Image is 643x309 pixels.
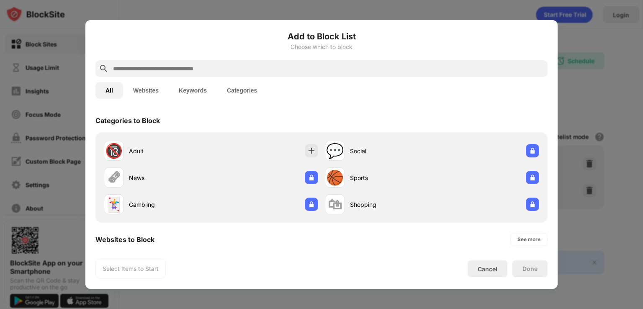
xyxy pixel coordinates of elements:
div: Gambling [129,200,211,209]
div: Cancel [478,265,497,273]
div: See more [517,235,540,244]
div: Sports [350,173,432,182]
div: Shopping [350,200,432,209]
button: Websites [123,82,169,99]
div: 🛍 [328,196,342,213]
button: Keywords [169,82,217,99]
img: search.svg [99,64,109,74]
div: Categories to Block [95,116,160,125]
button: All [95,82,123,99]
div: Websites to Block [95,235,154,244]
button: Categories [217,82,267,99]
div: Select Items to Start [103,265,159,273]
div: Social [350,147,432,155]
h6: Add to Block List [95,30,548,43]
div: Choose which to block [95,44,548,50]
div: 🃏 [105,196,123,213]
div: 🔞 [105,142,123,160]
div: Done [522,265,538,272]
div: 🏀 [326,169,344,186]
div: News [129,173,211,182]
div: 🗞 [107,169,121,186]
div: Adult [129,147,211,155]
div: 💬 [326,142,344,160]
